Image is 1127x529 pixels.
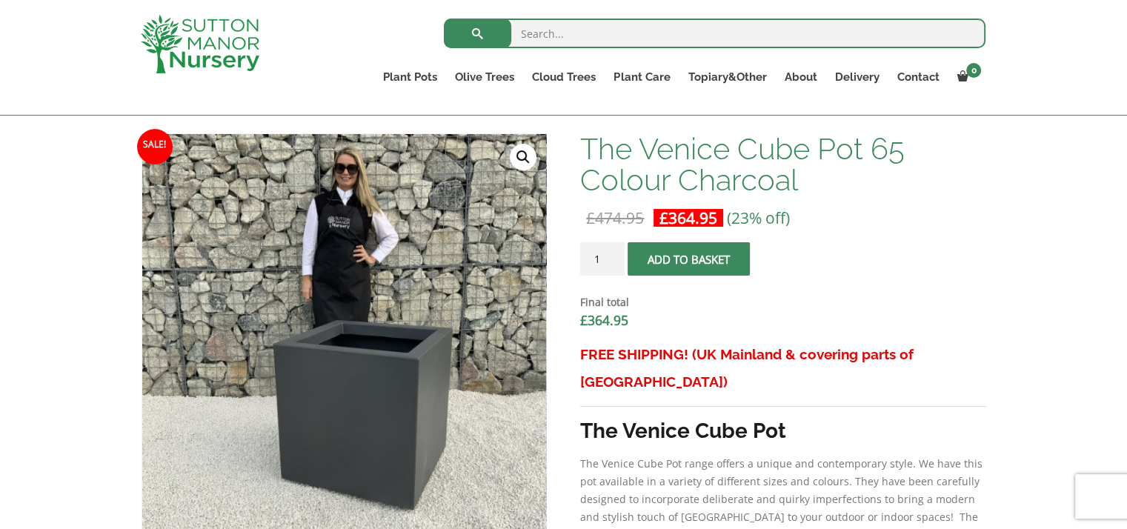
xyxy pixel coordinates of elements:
[659,207,717,228] bdi: 364.95
[580,293,985,311] dt: Final total
[825,67,888,87] a: Delivery
[580,311,628,329] bdi: 364.95
[628,242,750,276] button: Add to basket
[580,133,985,196] h1: The Venice Cube Pot 65 Colour Charcoal
[586,207,595,228] span: £
[966,63,981,78] span: 0
[775,67,825,87] a: About
[374,67,446,87] a: Plant Pots
[444,19,985,48] input: Search...
[679,67,775,87] a: Topiary&Other
[523,67,605,87] a: Cloud Trees
[586,207,644,228] bdi: 474.95
[948,67,985,87] a: 0
[727,207,790,228] span: (23% off)
[580,311,588,329] span: £
[510,144,536,170] a: View full-screen image gallery
[141,15,259,73] img: logo
[605,67,679,87] a: Plant Care
[580,341,985,396] h3: FREE SHIPPING! (UK Mainland & covering parts of [GEOGRAPHIC_DATA])
[888,67,948,87] a: Contact
[659,207,668,228] span: £
[580,419,786,443] strong: The Venice Cube Pot
[137,129,173,164] span: Sale!
[446,67,523,87] a: Olive Trees
[580,242,625,276] input: Product quantity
